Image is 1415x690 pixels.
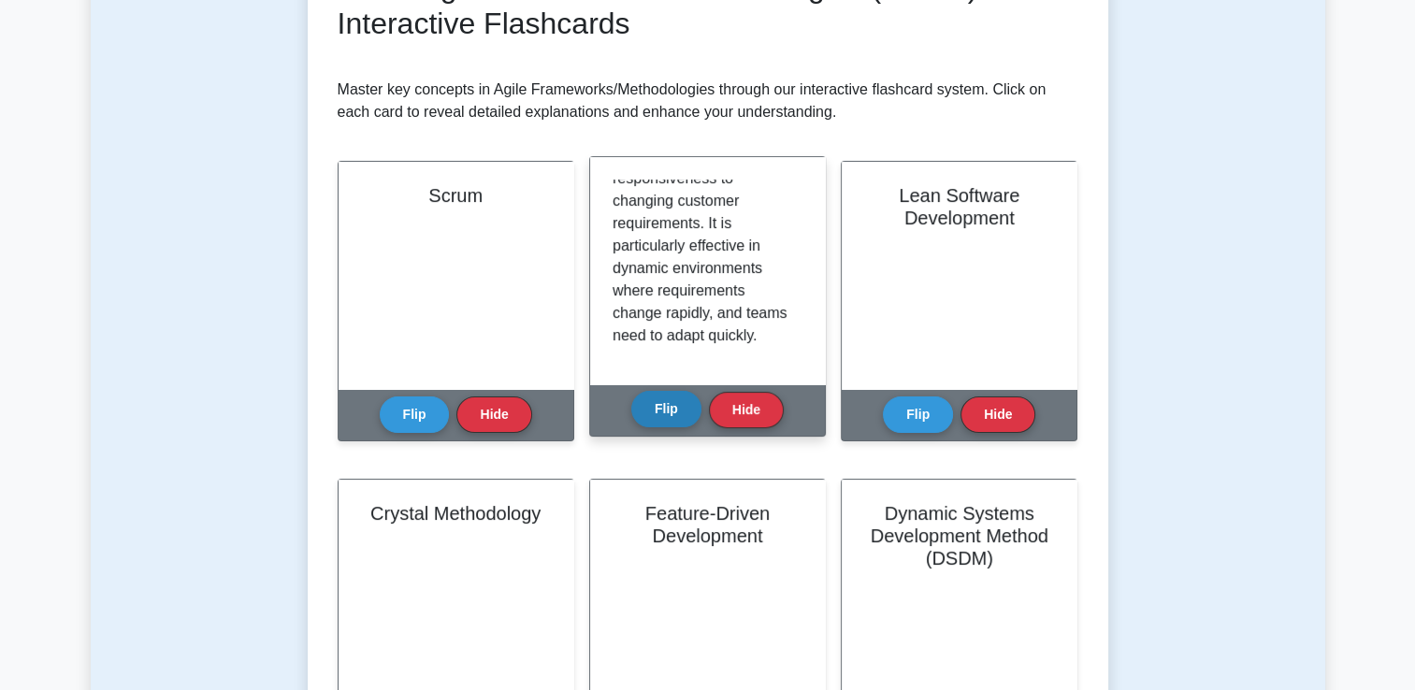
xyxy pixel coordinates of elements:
[380,396,450,433] button: Flip
[864,184,1054,229] h2: Lean Software Development
[709,392,784,428] button: Hide
[631,391,701,427] button: Flip
[613,502,802,547] h2: Feature-Driven Development
[361,184,551,207] h2: Scrum
[361,502,551,525] h2: Crystal Methodology
[883,396,953,433] button: Flip
[960,396,1035,433] button: Hide
[613,78,795,347] p: By adhering to these principles and practices, XP aims to improve software quality and responsive...
[864,502,1054,569] h2: Dynamic Systems Development Method (DSDM)
[456,396,531,433] button: Hide
[338,79,1078,123] p: Master key concepts in Agile Frameworks/Methodologies through our interactive flashcard system. C...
